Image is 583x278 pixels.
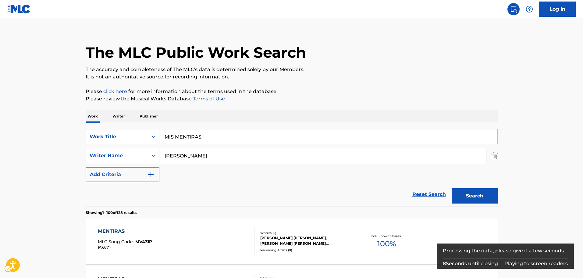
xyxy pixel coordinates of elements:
[86,66,498,73] p: The accuracy and completeness of The MLC's data is determined solely by our Members.
[98,245,112,251] span: ISWC :
[86,95,498,103] p: Please review the Musical Works Database
[148,129,159,144] div: On
[148,148,159,163] div: On
[103,88,127,94] a: click here
[86,43,306,62] h1: The MLC Public Work Search
[443,244,568,258] div: Processing the data, please give it a few seconds...
[452,188,498,204] button: Search
[90,133,144,140] div: Work Title
[377,238,396,249] span: 100 %
[510,5,517,13] img: search
[111,110,127,123] p: Writer
[86,129,498,207] form: Search Form
[98,228,152,235] div: MENTIRAS
[260,235,352,246] div: [PERSON_NAME] [PERSON_NAME], [PERSON_NAME] [PERSON_NAME] [PERSON_NAME] RUA [PERSON_NAME] [PERSON_...
[539,2,576,17] a: Log In
[86,210,137,215] p: Showing 1 - 100 of 128 results
[159,129,497,144] input: Search...
[98,239,135,244] span: MLC Song Code :
[260,248,352,252] div: Recording Artists ( 0 )
[192,96,225,102] a: Terms of Use
[526,5,533,13] img: help
[138,110,160,123] p: Publisher
[86,167,159,182] button: Add Criteria
[370,234,403,238] p: Total Known Shares:
[90,152,144,159] div: Writer Name
[159,148,486,163] input: Search...
[443,261,446,266] span: 8
[409,188,449,201] a: Reset Search
[135,239,152,244] span: MV431P
[491,148,498,163] img: Delete Criterion
[86,88,498,95] p: Please for more information about the terms used in the database.
[86,73,498,81] p: It is not an authoritative source for recording information.
[7,5,31,13] img: MLC Logo
[86,218,498,264] a: MENTIRASMLC Song Code:MV431PISWC:Writers (5)[PERSON_NAME] [PERSON_NAME], [PERSON_NAME] [PERSON_NA...
[147,171,155,178] img: 9d2ae6d4665cec9f34b9.svg
[86,110,100,123] p: Work
[260,231,352,235] div: Writers ( 5 )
